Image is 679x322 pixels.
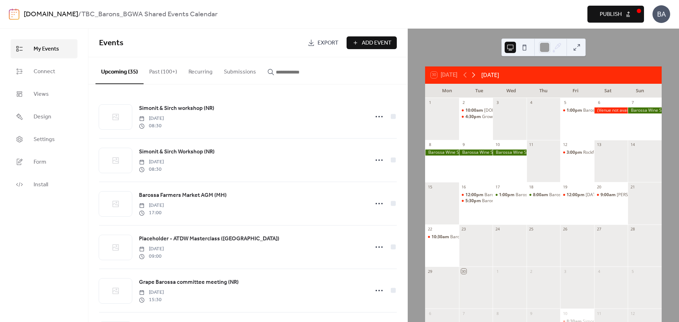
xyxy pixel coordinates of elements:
span: [DATE] [139,245,164,253]
a: Design [11,107,77,126]
div: Barossa Australia Sustainability [459,192,493,198]
span: My Events [34,45,59,53]
div: 29 [427,269,433,274]
div: 11 [529,142,534,147]
span: 1:00pm [499,192,516,198]
div: Grower - Water meeting (NR) [482,114,539,120]
button: Upcoming (35) [95,57,144,84]
div: Barossa Australia Sustainability [484,192,547,198]
span: 09:00 [139,253,164,260]
span: Connect [34,68,55,76]
span: 3:00pm [567,150,583,156]
div: Barons GC meeting [459,198,493,204]
span: Form [34,158,46,166]
span: 08:30 [139,166,164,173]
div: 2 [461,100,466,105]
div: 11 [596,311,602,316]
div: Hans Hahn lunch (MH) [594,192,628,198]
div: 28 [630,227,635,232]
div: [DATE] Lunch Club [586,192,622,198]
span: Views [34,90,49,99]
div: Barossa Wine Show - Setup for Judging [583,107,659,113]
div: 30 [461,269,466,274]
div: Wed [495,84,527,98]
div: Mon [431,84,463,98]
div: 10 [562,311,568,316]
a: Placeholder - ATDW Masterclass ([GEOGRAPHIC_DATA]) [139,234,279,244]
div: Barossa Wine Show - Setup for Exhibitor Tasting [516,192,610,198]
span: Design [34,113,51,121]
span: 5:30pm [465,198,482,204]
div: 22 [427,227,433,232]
div: 9 [529,311,534,316]
div: Barons GC meeting [482,198,521,204]
span: [DATE] [139,115,164,122]
div: 2 [529,269,534,274]
a: Views [11,84,77,104]
button: Recurring [183,57,218,83]
div: 4 [596,269,602,274]
span: Publish [600,10,622,19]
span: Export [318,39,338,47]
div: 3 [495,100,500,105]
span: 17:00 [139,209,164,217]
span: Install [34,181,48,189]
button: Submissions [218,57,262,83]
div: 3 [562,269,568,274]
div: 12 [630,311,635,316]
span: Events [99,35,123,51]
div: 26 [562,227,568,232]
div: 7 [630,100,635,105]
div: Tue [463,84,495,98]
div: [DATE] [481,71,499,79]
div: [PERSON_NAME] lunch (MH) [617,192,673,198]
div: 14 [630,142,635,147]
div: 24 [495,227,500,232]
div: 6 [427,311,433,316]
a: Form [11,152,77,171]
span: 10:30am [431,234,450,240]
div: 6 [596,100,602,105]
a: Settings [11,130,77,149]
a: Install [11,175,77,194]
span: 1:00pm [567,107,583,113]
div: 8 [495,311,500,316]
a: Simonit & Sirch Workshop (NR) [139,147,215,157]
span: 15:30 [139,296,164,304]
div: 19 [562,184,568,189]
div: 8 [427,142,433,147]
span: 4:30pm [465,114,482,120]
div: Barossa Wine Show - Setup for Judging [560,107,594,113]
a: Export [302,36,344,49]
div: 4 [529,100,534,105]
div: BA [652,5,670,23]
div: Barossa Wine Show - Setup for Exhibitor Tasting [493,192,527,198]
a: Barossa Farmers Market AGM (MH) [139,191,227,200]
a: Add Event [347,36,397,49]
span: 10:00am [465,107,484,113]
a: Grape Barossa committee meeting (NR) [139,278,239,287]
a: Connect [11,62,77,81]
img: logo [9,8,19,20]
div: 5 [630,269,635,274]
a: Simonit & Sirch workshop (NR) [139,104,214,113]
span: 9:00am [600,192,617,198]
div: Barons of Barossa Wine Group catch up - TK [425,234,459,240]
a: [DOMAIN_NAME] [24,8,78,21]
span: [DATE] [139,289,164,296]
div: 20 [596,184,602,189]
div: JD.com session by Anson Mui (MH) [459,107,493,113]
div: 17 [495,184,500,189]
span: 12:00pm [567,192,586,198]
div: Rockford Black Magnum [560,150,594,156]
div: Rockford Black Magnum [583,150,631,156]
div: Barossa Wine Show Judging [425,150,459,156]
div: Thu [527,84,559,98]
div: 13 [596,142,602,147]
div: 18 [529,184,534,189]
button: Publish [587,6,644,23]
div: Sun [624,84,656,98]
b: / [78,8,81,21]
